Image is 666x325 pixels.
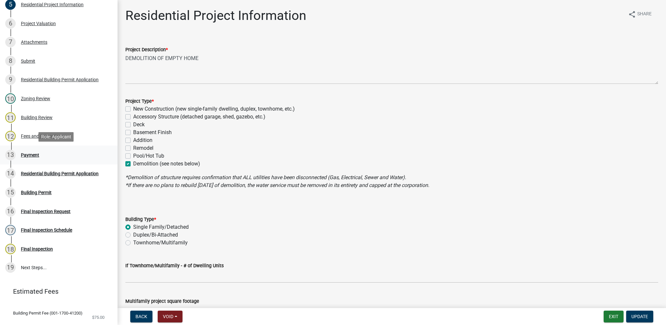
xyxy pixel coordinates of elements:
[5,285,107,298] a: Estimated Fees
[135,314,147,319] span: Back
[133,239,188,247] label: Townhome/Multifamily
[631,314,648,319] span: Update
[125,299,199,304] label: Multifamily project square footage
[628,10,636,18] i: share
[5,56,16,66] div: 8
[5,93,16,104] div: 10
[604,311,624,322] button: Exit
[125,264,224,268] label: If Townhome/Multifamily - # of Dwelling Units
[125,48,168,52] label: Project Description
[5,262,16,273] div: 19
[21,77,99,82] div: Residential Building Permit Application
[21,190,52,195] div: Building Permit
[133,144,153,152] label: Remodel
[133,105,295,113] label: New Construction (new single-family dwelling, duplex, townhome, etc.)
[21,96,50,101] div: Zoning Review
[125,99,154,104] label: Project Type
[13,311,83,315] span: Building Permit Fee (001-1700-41200)
[5,225,16,235] div: 17
[21,153,39,157] div: Payment
[5,74,16,85] div: 9
[623,8,657,21] button: shareShare
[133,136,152,144] label: Addition
[5,150,16,160] div: 13
[133,231,178,239] label: Duplex/Bi-Attached
[133,160,200,168] label: Demolition (see notes below)
[5,168,16,179] div: 14
[21,228,72,232] div: Final Inspection Schedule
[133,129,172,136] label: Basement Finish
[21,247,53,251] div: Final Inspection
[125,174,406,180] i: *Demolition of structure requires confirmation that ALL utilities have been disconnected (Gas, El...
[5,37,16,47] div: 7
[125,217,156,222] label: Building Type
[5,187,16,198] div: 15
[637,10,652,18] span: Share
[21,171,99,176] div: Residential Building Permit Application
[21,2,84,7] div: Residential Project Information
[39,132,74,142] div: Role: Applicant
[125,182,429,188] i: *If there are no plans to rebuild [DATE] of demolition, the water service must be removed in its ...
[5,244,16,254] div: 18
[5,206,16,217] div: 16
[133,223,189,231] label: Single Family/Detached
[21,134,64,138] div: Fees and Inspections
[92,315,104,319] span: $75.00
[21,40,47,44] div: Attachments
[5,18,16,29] div: 6
[21,209,71,214] div: Final Inspection Request
[133,113,265,121] label: Accessory Structure (detached garage, shed, gazebo, etc.)
[158,311,182,322] button: Void
[5,112,16,123] div: 11
[21,115,53,120] div: Building Review
[21,21,56,26] div: Project Valuation
[133,152,164,160] label: Pool/Hot Tub
[21,59,35,63] div: Submit
[130,311,152,322] button: Back
[133,121,145,129] label: Deck
[5,131,16,141] div: 12
[125,8,306,23] h1: Residential Project Information
[163,314,173,319] span: Void
[626,311,653,322] button: Update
